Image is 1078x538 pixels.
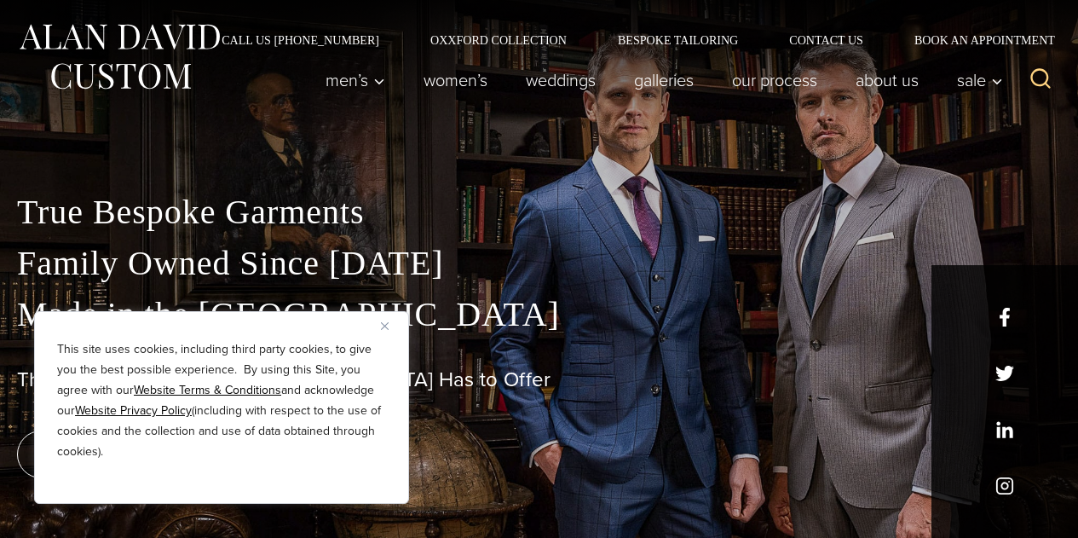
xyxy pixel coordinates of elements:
[17,431,256,478] a: book an appointment
[713,63,837,97] a: Our Process
[615,63,713,97] a: Galleries
[957,72,1003,89] span: Sale
[57,339,386,462] p: This site uses cookies, including third party cookies, to give you the best possible experience. ...
[196,34,405,46] a: Call Us [PHONE_NUMBER]
[592,34,764,46] a: Bespoke Tailoring
[381,322,389,330] img: Close
[381,315,401,336] button: Close
[196,34,1061,46] nav: Secondary Navigation
[507,63,615,97] a: weddings
[17,367,1061,392] h1: The Best Custom Suits [GEOGRAPHIC_DATA] Has to Offer
[326,72,385,89] span: Men’s
[1020,60,1061,101] button: View Search Form
[17,187,1061,340] p: True Bespoke Garments Family Owned Since [DATE] Made in the [GEOGRAPHIC_DATA]
[17,19,222,95] img: Alan David Custom
[134,381,281,399] a: Website Terms & Conditions
[764,34,889,46] a: Contact Us
[837,63,938,97] a: About Us
[307,63,1012,97] nav: Primary Navigation
[405,34,592,46] a: Oxxford Collection
[405,63,507,97] a: Women’s
[75,402,192,419] a: Website Privacy Policy
[889,34,1061,46] a: Book an Appointment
